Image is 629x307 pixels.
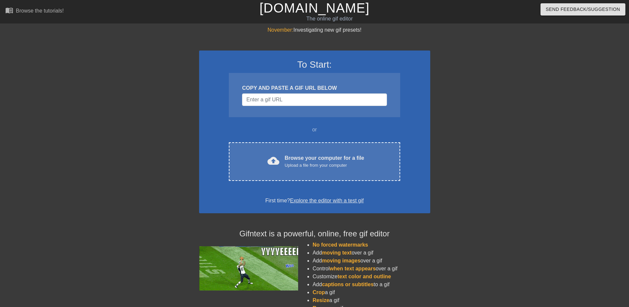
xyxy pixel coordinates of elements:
[541,3,625,16] button: Send Feedback/Suggestion
[199,246,298,290] img: football_small.gif
[322,250,352,256] span: moving text
[285,154,364,169] div: Browse your computer for a file
[313,290,325,295] span: Crop
[199,26,430,34] div: Investigating new gif presets!
[199,229,430,239] h4: Gifntext is a powerful, online, free gif editor
[5,6,64,17] a: Browse the tutorials!
[267,155,279,167] span: cloud_upload
[313,273,430,281] li: Customize
[322,282,373,287] span: captions or subtitles
[313,257,430,265] li: Add over a gif
[242,93,387,106] input: Username
[313,296,430,304] li: a gif
[337,274,391,279] span: text color and outline
[313,297,330,303] span: Resize
[313,289,430,296] li: a gif
[285,162,364,169] div: Upload a file from your computer
[546,5,620,14] span: Send Feedback/Suggestion
[322,258,360,263] span: moving images
[267,27,293,33] span: November:
[216,126,413,134] div: or
[16,8,64,14] div: Browse the tutorials!
[290,198,364,203] a: Explore the editor with a test gif
[313,249,430,257] li: Add over a gif
[5,6,13,14] span: menu_book
[330,266,376,271] span: when text appears
[213,15,446,23] div: The online gif editor
[242,84,387,92] div: COPY AND PASTE A GIF URL BELOW
[313,281,430,289] li: Add to a gif
[313,242,368,248] span: No forced watermarks
[208,59,422,70] h3: To Start:
[260,1,369,15] a: [DOMAIN_NAME]
[313,265,430,273] li: Control over a gif
[208,197,422,205] div: First time?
